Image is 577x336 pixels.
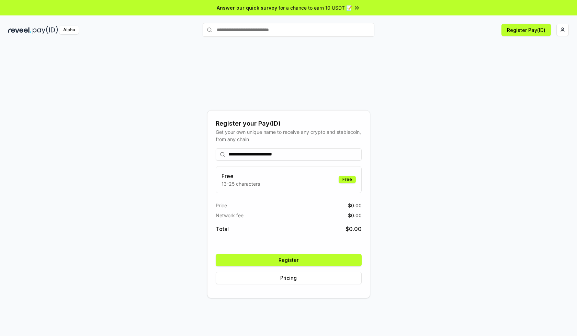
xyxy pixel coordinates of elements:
span: $ 0.00 [348,212,362,219]
span: Total [216,225,229,233]
div: Alpha [59,26,79,34]
p: 13-25 characters [222,180,260,187]
button: Register Pay(ID) [501,24,551,36]
img: reveel_dark [8,26,31,34]
span: $ 0.00 [346,225,362,233]
div: Register your Pay(ID) [216,119,362,128]
img: pay_id [33,26,58,34]
div: Get your own unique name to receive any crypto and stablecoin, from any chain [216,128,362,143]
button: Pricing [216,272,362,284]
span: for a chance to earn 10 USDT 📝 [279,4,352,11]
span: Answer our quick survey [217,4,277,11]
span: Price [216,202,227,209]
div: Free [339,176,356,183]
h3: Free [222,172,260,180]
span: Network fee [216,212,244,219]
button: Register [216,254,362,266]
span: $ 0.00 [348,202,362,209]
